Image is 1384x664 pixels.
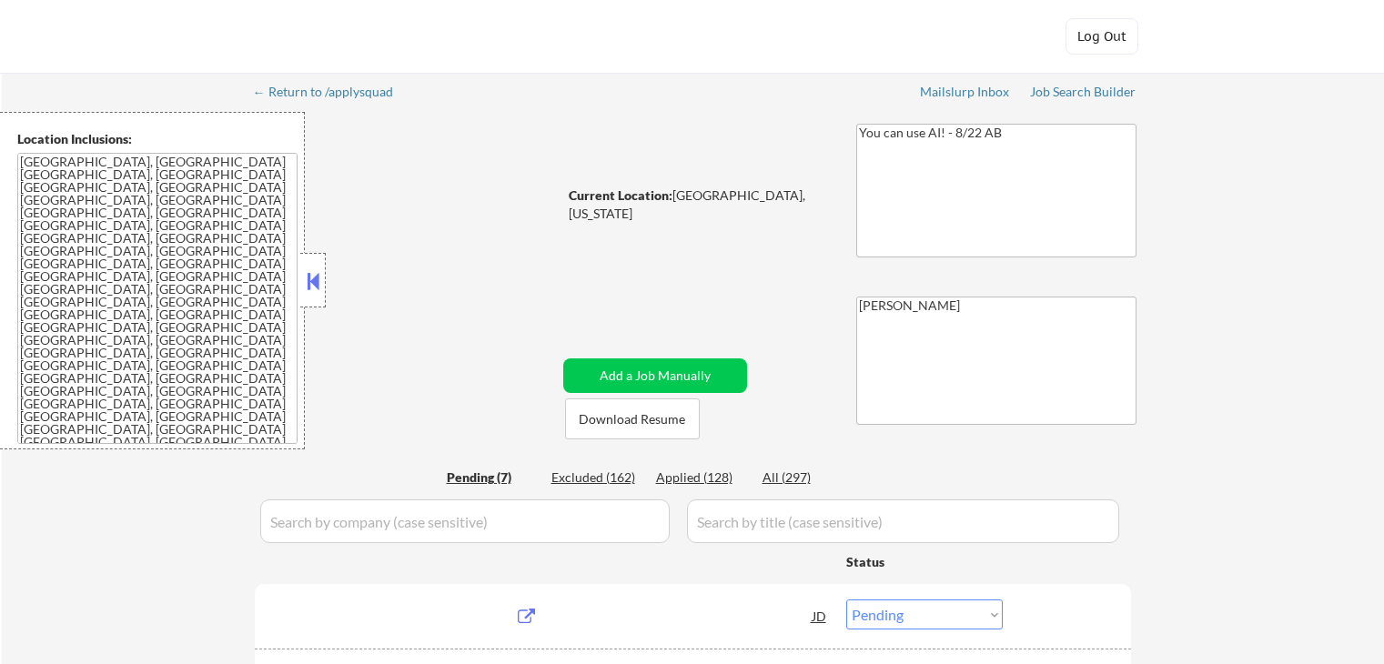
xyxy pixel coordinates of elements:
[1030,86,1136,98] div: Job Search Builder
[253,85,410,103] a: ← Return to /applysquad
[811,599,829,632] div: JD
[569,186,826,222] div: [GEOGRAPHIC_DATA], [US_STATE]
[260,499,670,543] input: Search by company (case sensitive)
[551,468,642,487] div: Excluded (162)
[1066,18,1138,55] button: Log Out
[447,468,538,487] div: Pending (7)
[1030,85,1136,103] a: Job Search Builder
[920,86,1011,98] div: Mailslurp Inbox
[253,86,410,98] div: ← Return to /applysquad
[565,398,700,439] button: Download Resume
[846,545,1003,578] div: Status
[17,130,298,148] div: Location Inclusions:
[763,468,854,487] div: All (297)
[656,468,747,487] div: Applied (128)
[563,358,747,393] button: Add a Job Manually
[920,85,1011,103] a: Mailslurp Inbox
[569,187,672,203] strong: Current Location:
[687,499,1119,543] input: Search by title (case sensitive)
